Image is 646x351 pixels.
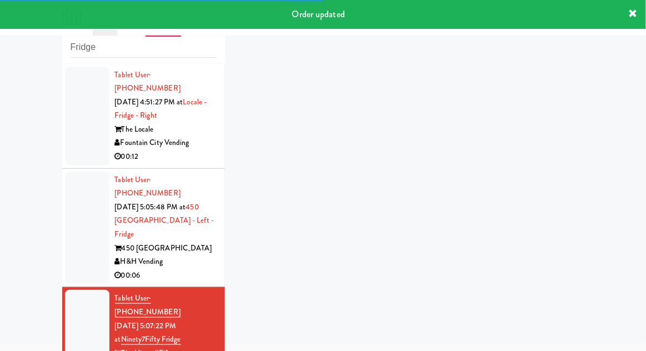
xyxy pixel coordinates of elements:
[292,8,345,21] span: Order updated
[62,64,225,169] li: Tablet User· [PHONE_NUMBER][DATE] 4:51:27 PM atLocale - Fridge - RightThe LocaleFountain City Ven...
[115,136,217,150] div: Fountain City Vending
[115,97,183,107] span: [DATE] 4:51:27 PM at
[115,255,217,269] div: H&H Vending
[115,269,217,283] div: 00:06
[121,334,181,345] a: Ninety7Fifty Fridge
[115,202,214,239] a: 450 [GEOGRAPHIC_DATA] - Left - Fridge
[115,293,181,318] a: Tablet User· [PHONE_NUMBER]
[115,202,186,212] span: [DATE] 5:05:48 PM at
[115,320,177,345] span: [DATE] 5:07:22 PM at
[115,150,217,164] div: 00:12
[115,174,181,199] a: Tablet User· [PHONE_NUMBER]
[115,69,181,94] a: Tablet User· [PHONE_NUMBER]
[115,242,217,255] div: 450 [GEOGRAPHIC_DATA]
[71,37,217,58] input: Search vision orders
[62,169,225,288] li: Tablet User· [PHONE_NUMBER][DATE] 5:05:48 PM at450 [GEOGRAPHIC_DATA] - Left - Fridge450 [GEOGRAPH...
[115,123,217,137] div: The Locale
